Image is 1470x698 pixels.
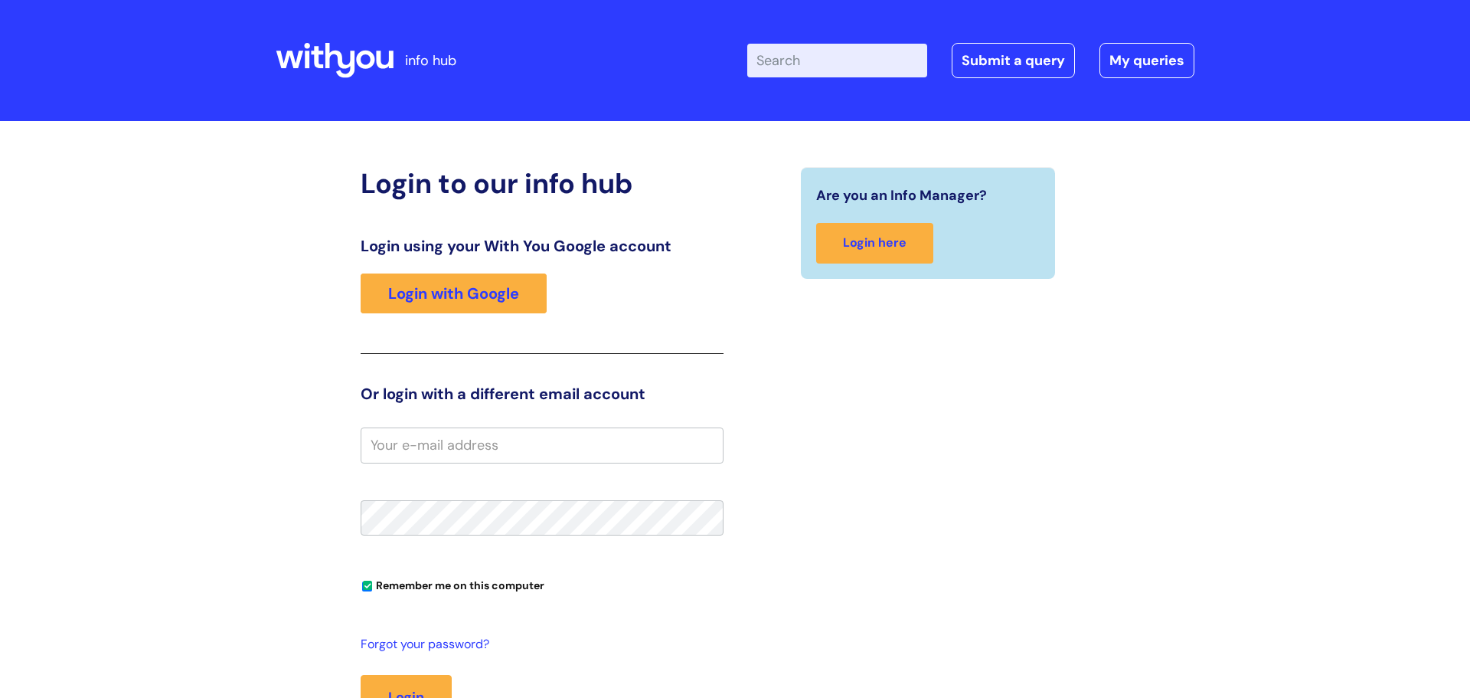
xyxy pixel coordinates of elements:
a: Login with Google [361,274,547,313]
div: You can uncheck this option if you're logging in from a shared device [361,572,724,597]
h3: Login using your With You Google account [361,237,724,255]
input: Your e-mail address [361,428,724,463]
h3: Or login with a different email account [361,385,724,403]
p: info hub [405,48,456,73]
a: Login here [816,223,933,264]
a: Forgot your password? [361,634,716,656]
label: Remember me on this computer [361,575,544,592]
a: Submit a query [952,43,1075,78]
input: Remember me on this computer [362,582,372,591]
a: My queries [1099,43,1194,78]
span: Are you an Info Manager? [816,183,987,208]
h2: Login to our info hub [361,167,724,200]
input: Search [747,44,927,77]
